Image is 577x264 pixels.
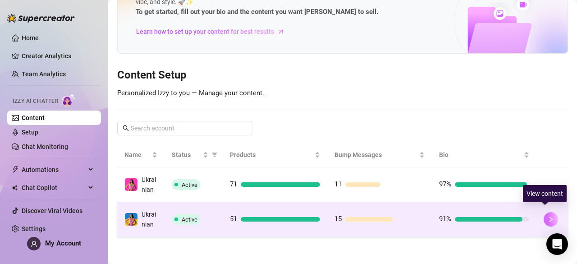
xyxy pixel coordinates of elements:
span: 91% [439,215,451,223]
a: Team Analytics [22,70,66,78]
a: Setup [22,129,38,136]
strong: To get started, fill out your bio and the content you want [PERSON_NAME] to sell. [136,8,378,16]
th: Bio [432,143,536,167]
span: Products [230,150,313,160]
span: arrow-right [276,27,285,36]
span: Bump Messages [334,150,417,160]
span: right [548,216,554,222]
span: Learn how to set up your content for best results [136,27,274,37]
span: Active [182,181,197,188]
a: Learn how to set up your content for best results [136,24,291,39]
span: user [31,241,37,247]
a: Discover Viral Videos [22,207,82,214]
img: Ukrainian [125,213,137,226]
th: Products [223,143,327,167]
img: Ukrainian [125,178,137,191]
span: filter [210,148,219,162]
span: search [123,125,129,131]
a: Home [22,34,39,42]
img: logo-BBDzfeDw.svg [7,14,75,23]
span: Bio [439,150,522,160]
th: Name [117,143,165,167]
a: Chat Monitoring [22,143,68,150]
span: 15 [334,215,342,223]
h3: Content Setup [117,68,568,83]
span: Automations [22,162,86,177]
span: Izzy AI Chatter [13,97,58,106]
span: thunderbolt [12,166,19,173]
span: Status [172,150,201,160]
a: Creator Analytics [22,49,94,63]
th: Bump Messages [327,143,432,167]
span: 71 [230,180,237,188]
span: filter [212,152,217,157]
span: Ukrainian [142,176,156,193]
div: View content [523,185,567,202]
button: right [544,212,558,227]
a: Settings [22,225,46,232]
img: AI Chatter [62,93,76,107]
span: Name [124,150,150,160]
span: Ukrainian [142,211,156,228]
th: Status [165,143,223,167]
span: My Account [45,239,81,247]
span: 11 [334,180,342,188]
div: Open Intercom Messenger [546,233,568,255]
span: 51 [230,215,237,223]
input: Search account [131,123,240,133]
span: 97% [439,180,451,188]
span: Active [182,216,197,223]
img: Chat Copilot [12,185,18,191]
span: Personalized Izzy to you — Manage your content. [117,89,264,97]
a: Content [22,114,45,121]
span: Chat Copilot [22,181,86,195]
